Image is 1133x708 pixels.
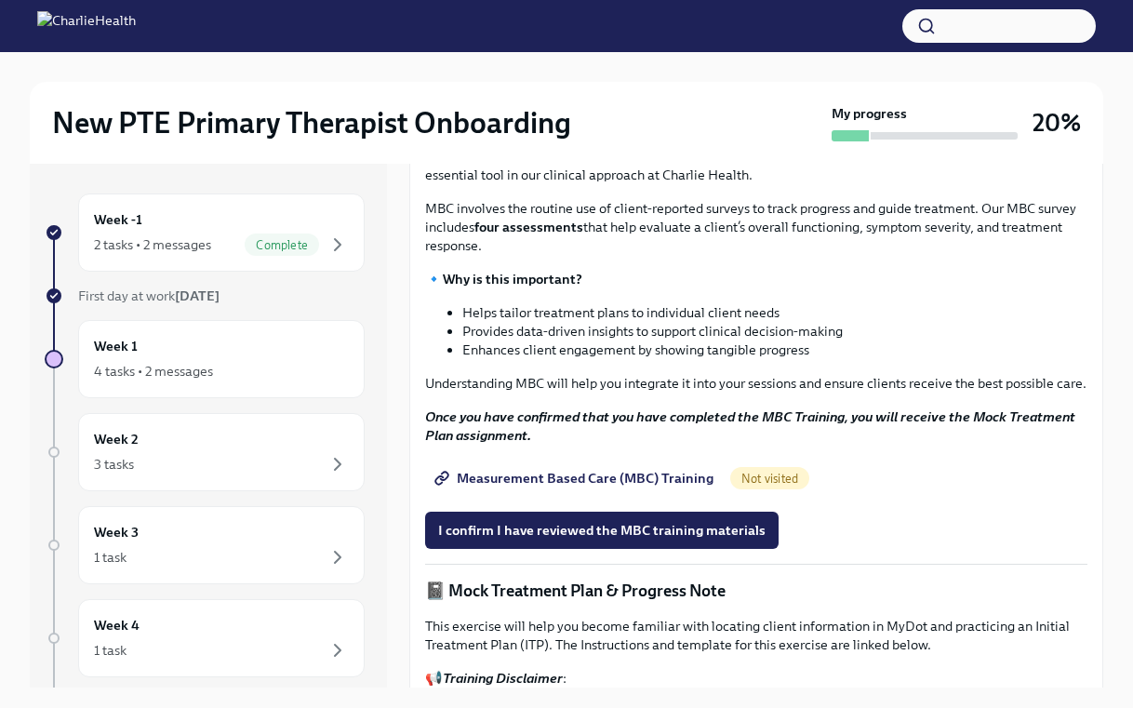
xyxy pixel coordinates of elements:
a: Measurement Based Care (MBC) Training [425,460,726,497]
p: This exercise will help you become familiar with locating client information in MyDot and practic... [425,617,1087,654]
div: 1 task [94,548,127,567]
a: Week 23 tasks [45,413,365,491]
h3: 20% [1033,106,1081,140]
div: 2 tasks • 2 messages [94,235,211,254]
a: Week 14 tasks • 2 messages [45,320,365,398]
strong: Why is this important? [443,271,582,287]
a: Week 31 task [45,506,365,584]
a: Week 41 task [45,599,365,677]
li: Provides data-driven insights to support clinical decision-making [462,322,1087,341]
a: First day at work[DATE] [45,287,365,305]
h2: New PTE Primary Therapist Onboarding [52,104,571,141]
button: I confirm I have reviewed the MBC training materials [425,512,779,549]
h6: Week 1 [94,336,138,356]
p: MBC involves the routine use of client-reported surveys to track progress and guide treatment. Ou... [425,199,1087,255]
span: Not visited [730,472,809,486]
strong: My progress [832,104,907,123]
h6: Week 3 [94,522,139,542]
span: I confirm I have reviewed the MBC training materials [438,521,766,540]
span: Complete [245,238,319,252]
strong: four assessments [474,219,583,235]
p: As you continue your onboarding, take some time to learn about —an essential tool in our clinical... [425,147,1087,184]
p: 🔹 [425,270,1087,288]
img: CharlieHealth [37,11,136,41]
h6: Week -1 [94,209,142,230]
span: Measurement Based Care (MBC) Training [438,469,713,488]
strong: Training Disclaimer [443,670,563,687]
h6: Week 2 [94,429,139,449]
div: 1 task [94,641,127,660]
li: Enhances client engagement by showing tangible progress [462,341,1087,359]
strong: Once you have confirmed that you have completed the MBC Training, you will receive the Mock Treat... [425,408,1075,444]
p: Understanding MBC will help you integrate it into your sessions and ensure clients receive the be... [425,374,1087,393]
div: 3 tasks [94,455,134,474]
li: Helps tailor treatment plans to individual client needs [462,303,1087,322]
span: First day at work [78,287,220,304]
p: 📓 Mock Treatment Plan & Progress Note [425,580,1087,602]
div: 4 tasks • 2 messages [94,362,213,381]
a: Week -12 tasks • 2 messagesComplete [45,194,365,272]
h6: Week 4 [94,615,140,635]
strong: [DATE] [175,287,220,304]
